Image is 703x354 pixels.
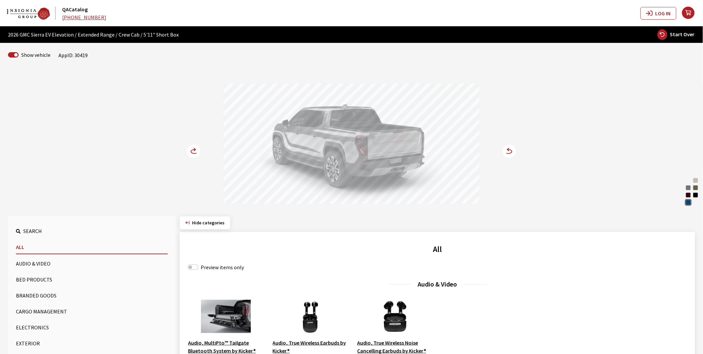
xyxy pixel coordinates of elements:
a: QACatalog [62,6,88,13]
button: Exterior [16,337,168,350]
button: All [16,240,168,254]
label: Show vehicle [21,51,50,59]
h2: All [188,243,687,255]
button: Electronics [16,321,168,334]
button: Bed Products [16,273,168,286]
h3: Audio & Video [188,279,687,289]
div: Thunderstorm Gray [685,184,692,191]
label: Preview items only [201,263,244,271]
div: Deep Bronze Metallic [692,184,699,191]
div: Summit White [685,177,692,184]
span: Click to hide category section. [192,220,225,226]
img: Image for Audio, MultiPto™ Tailgate Bluetooth System by Kicker® [188,300,264,333]
button: Cargo Management [16,305,168,318]
img: Dashboard [7,8,50,20]
a: QACatalog logo [7,7,61,19]
button: Hide categories [180,216,230,229]
button: Audio & Video [16,257,168,270]
div: AppID: 30419 [58,51,88,59]
span: Search [23,228,42,234]
span: Start Over [670,31,695,38]
div: Coastal Dune [692,177,699,184]
div: Onyx Black [692,192,699,198]
img: Image for Audio, True Wireless Noise Cancelling Earbuds by Kicker® [357,300,434,333]
a: [PHONE_NUMBER] [62,14,106,21]
button: Log In [641,7,676,20]
div: Dark Ember Tintcoat [685,192,692,198]
span: 2026 GMC Sierra EV Elevation / Extended Range / Crew Cab / 5'11" Short Box [8,31,179,39]
img: Image for Audio, True Wireless Earbuds by Kicker® [272,300,349,333]
div: Deep Ocean Blue Metallic [685,199,692,206]
button: your cart [682,1,703,25]
button: Branded Goods [16,289,168,302]
button: Start Over [657,29,695,40]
